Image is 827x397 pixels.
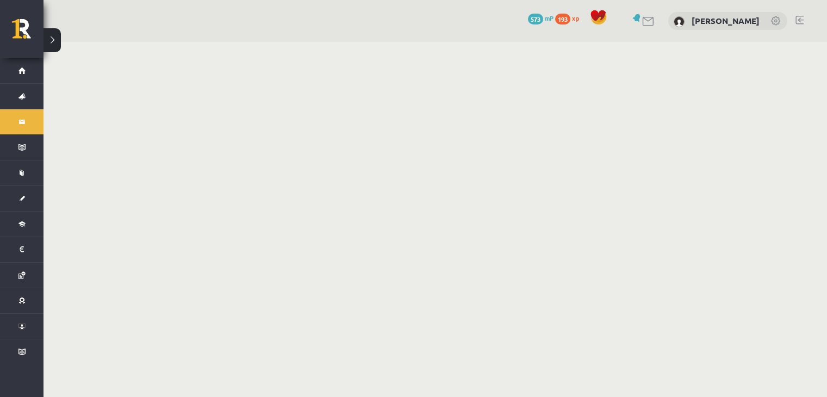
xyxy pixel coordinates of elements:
a: 573 mP [528,14,554,22]
img: Timofejs Bondarenko [674,16,685,27]
span: mP [545,14,554,22]
a: [PERSON_NAME] [692,15,760,26]
span: 193 [555,14,570,24]
a: 193 xp [555,14,585,22]
a: Rīgas 1. Tālmācības vidusskola [12,19,43,46]
span: xp [572,14,579,22]
span: 573 [528,14,543,24]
